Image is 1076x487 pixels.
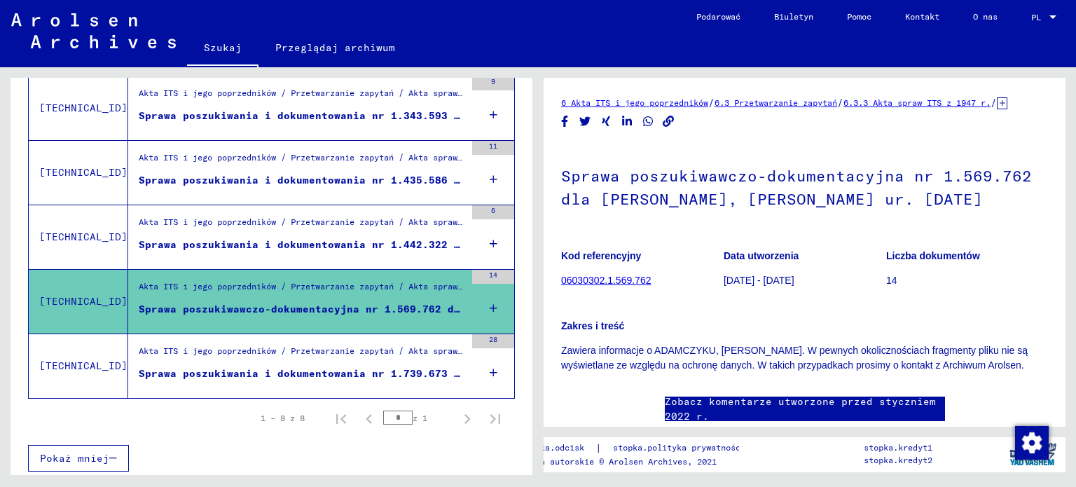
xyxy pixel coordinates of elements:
font: stopka.kredyt1 [864,442,932,453]
font: Kod referencyjny [561,250,641,261]
font: Zawiera informacje o ADAMCZYKU, [PERSON_NAME]. W pewnych okolicznościach fragmenty pliku nie są w... [561,345,1028,371]
font: / [837,96,843,109]
font: Pokaż mniej [40,452,109,465]
font: 14 [489,270,497,280]
font: Sprawa poszukiwania i dokumentowania nr 1.435.586 dla [PERSON_NAME], [PERSON_NAME]. [DATE] [139,174,706,186]
a: 06030302.1.569.762 [561,275,651,286]
font: 11 [489,142,497,151]
font: z 1 [413,413,427,423]
font: Zobacz komentarze utworzone przed styczniem 2022 r. [665,395,936,423]
font: Szukaj [204,41,242,54]
button: Pierwsza strona [327,404,355,432]
font: Zakres i treść [561,320,624,331]
img: yv_logo.png [1007,437,1059,472]
font: Kontakt [905,11,939,22]
font: [TECHNICAL_ID] [39,295,127,308]
font: 28 [489,335,497,344]
font: Sprawa poszukiwania i dokumentowania nr 1.343.593 dla [PERSON_NAME], [PERSON_NAME]. [DATE] [139,109,706,122]
button: Udostępnij na Facebooku [558,113,572,130]
button: Udostępnij na LinkedIn [620,113,635,130]
a: 6.3.3 Akta spraw ITS z 1947 r. [843,97,991,108]
button: Kopiuj link [661,113,676,130]
font: stopka.odcisk [520,442,584,453]
font: Biuletyn [774,11,813,22]
font: Sprawa poszukiwawczo-dokumentacyjna nr 1.569.762 dla [PERSON_NAME], [PERSON_NAME] ur. [DATE] [139,303,719,315]
div: Zmiana zgody [1014,425,1048,459]
font: [TECHNICAL_ID] [39,166,127,179]
font: 1 – 8 z 8 [261,413,305,423]
button: Udostępnij na Xing [599,113,614,130]
font: PL [1031,12,1041,22]
font: / [991,96,997,109]
a: 6 Akta ITS i jego poprzedników [561,97,708,108]
font: 9 [491,77,495,86]
font: Sprawa poszukiwawczo-dokumentacyjna nr 1.569.762 dla [PERSON_NAME], [PERSON_NAME] ur. [DATE] [561,166,1032,209]
font: O nas [973,11,998,22]
font: / [708,96,715,109]
a: Szukaj [187,31,258,67]
img: Zmiana zgody [1015,426,1049,460]
font: 14 [886,275,897,286]
button: Następna strona [453,404,481,432]
button: Ostatnia strona [481,404,509,432]
font: [TECHNICAL_ID] [39,359,127,372]
font: 6 [491,206,495,215]
button: Poprzednia strona [355,404,383,432]
a: Zobacz komentarze utworzone przed styczniem 2022 r. [665,395,945,424]
font: Przeglądaj archiwum [275,41,395,54]
a: Przeglądaj archiwum [258,31,412,64]
button: Udostępnij na WhatsAppie [641,113,656,130]
font: [DATE] - [DATE] [724,275,794,286]
font: Data utworzenia [724,250,799,261]
a: 6.3 Przetwarzanie zapytań [715,97,837,108]
font: Pomoc [847,11,871,22]
button: Udostępnij na Twitterze [578,113,593,130]
font: Liczba dokumentów [886,250,980,261]
font: Podarować [696,11,740,22]
font: Prawa autorskie © Arolsen Archives, 2021 [520,456,717,467]
font: [TECHNICAL_ID] [39,102,127,114]
font: stopka.kredyt2 [864,455,932,465]
font: Sprawa poszukiwania i dokumentowania nr 1.442.322 dla [PERSON_NAME], [PERSON_NAME]. [DATE] [139,238,706,251]
a: stopka.odcisk [520,441,595,455]
font: | [595,441,602,454]
a: stopka.polityka prywatności [602,441,762,455]
font: [TECHNICAL_ID] [39,231,127,243]
font: stopka.polityka prywatności [613,442,745,453]
button: Pokaż mniej [28,445,129,472]
font: Sprawa poszukiwania i dokumentowania nr 1.739.673 dla [PERSON_NAME], [PERSON_NAME]. [DATE] r. [139,367,725,380]
img: Arolsen_neg.svg [11,13,176,48]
